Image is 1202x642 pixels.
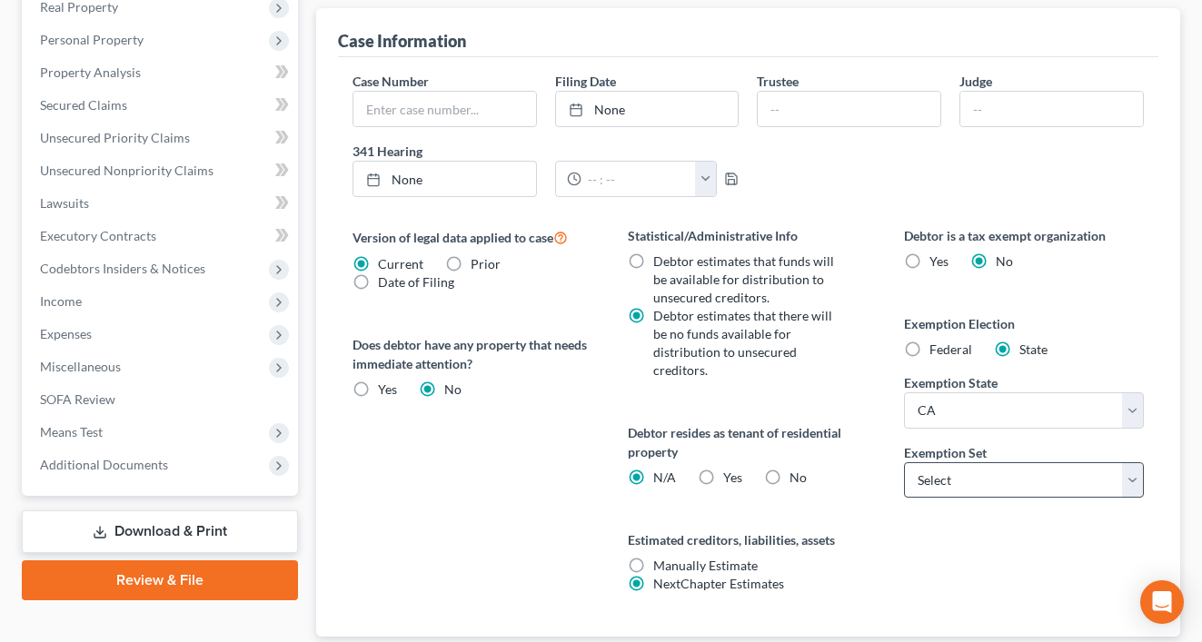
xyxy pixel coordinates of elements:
[353,72,429,91] label: Case Number
[40,261,205,276] span: Codebtors Insiders & Notices
[343,142,749,161] label: 341 Hearing
[25,220,298,252] a: Executory Contracts
[653,469,676,485] span: N/A
[555,72,616,91] label: Filing Date
[653,253,834,305] span: Debtor estimates that funds will be available for distribution to unsecured creditors.
[40,64,141,80] span: Property Analysis
[904,226,1144,245] label: Debtor is a tax exempt organization
[25,56,298,89] a: Property Analysis
[556,92,739,126] a: None
[959,72,992,91] label: Judge
[40,163,214,178] span: Unsecured Nonpriority Claims
[353,92,536,126] input: Enter case number...
[22,560,298,600] a: Review & File
[40,195,89,211] span: Lawsuits
[25,154,298,187] a: Unsecured Nonpriority Claims
[790,469,807,485] span: No
[628,530,868,549] label: Estimated creditors, liabilities, assets
[40,228,156,243] span: Executory Contracts
[628,423,868,461] label: Debtor resides as tenant of residential property
[904,314,1144,333] label: Exemption Election
[40,293,82,309] span: Income
[653,308,832,378] span: Debtor estimates that there will be no funds available for distribution to unsecured creditors.
[338,30,466,52] div: Case Information
[40,97,127,113] span: Secured Claims
[628,226,868,245] label: Statistical/Administrative Info
[653,558,758,573] span: Manually Estimate
[40,130,190,145] span: Unsecured Priority Claims
[40,32,144,47] span: Personal Property
[960,92,1143,126] input: --
[996,253,1013,269] span: No
[353,226,592,248] label: Version of legal data applied to case
[40,391,115,407] span: SOFA Review
[378,381,397,397] span: Yes
[378,274,454,290] span: Date of Filing
[653,576,784,591] span: NextChapter Estimates
[471,256,501,272] span: Prior
[25,122,298,154] a: Unsecured Priority Claims
[444,381,462,397] span: No
[929,253,949,269] span: Yes
[40,359,121,374] span: Miscellaneous
[1019,341,1048,357] span: State
[40,457,168,472] span: Additional Documents
[40,326,92,341] span: Expenses
[353,335,592,373] label: Does debtor have any property that needs immediate attention?
[25,383,298,416] a: SOFA Review
[25,89,298,122] a: Secured Claims
[758,92,940,126] input: --
[581,162,697,196] input: -- : --
[929,341,972,357] span: Federal
[22,510,298,553] a: Download & Print
[723,469,742,485] span: Yes
[25,187,298,220] a: Lawsuits
[904,373,998,392] label: Exemption State
[378,256,423,272] span: Current
[1140,580,1184,624] div: Open Intercom Messenger
[757,72,799,91] label: Trustee
[904,443,987,462] label: Exemption Set
[40,424,103,440] span: Means Test
[353,162,536,196] a: None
